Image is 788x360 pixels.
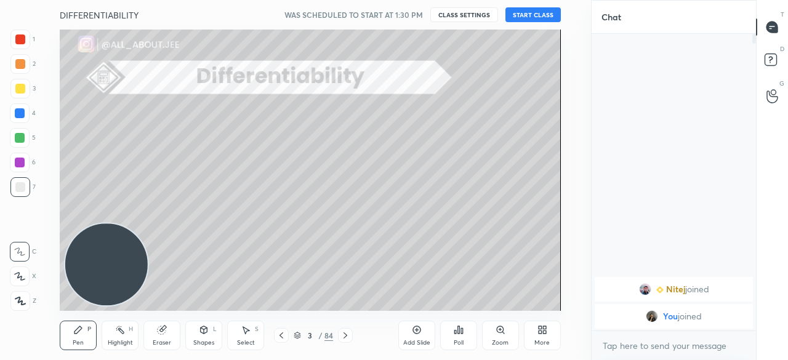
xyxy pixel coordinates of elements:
div: / [318,332,322,339]
h4: DIFFERENTIABILITY [60,9,139,21]
div: 3 [304,332,316,339]
img: 2521f5d2549f4815be32dd30f02c338e.jpg [639,283,651,295]
div: Pen [73,340,84,346]
div: Shapes [193,340,214,346]
div: P [87,326,91,332]
div: C [10,242,36,262]
div: 84 [324,330,333,341]
div: L [213,326,217,332]
button: START CLASS [505,7,561,22]
div: 6 [10,153,36,172]
div: grid [592,274,756,331]
div: Highlight [108,340,133,346]
div: More [534,340,550,346]
div: 1 [10,30,35,49]
p: T [781,10,784,19]
button: CLASS SETTINGS [430,7,498,22]
span: joined [678,311,702,321]
span: joined [685,284,709,294]
h5: WAS SCHEDULED TO START AT 1:30 PM [284,9,423,20]
p: D [780,44,784,54]
div: Z [10,291,36,311]
div: Select [237,340,255,346]
div: 2 [10,54,36,74]
img: Learner_Badge_beginner_1_8b307cf2a0.svg [656,286,664,294]
div: X [10,266,36,286]
div: Add Slide [403,340,430,346]
div: 5 [10,128,36,148]
span: Nitej [666,284,685,294]
div: Poll [454,340,464,346]
p: Chat [592,1,631,33]
img: 518721ee46394fa1bc4d5539d7907d7d.jpg [646,310,658,322]
div: 3 [10,79,36,98]
div: S [255,326,259,332]
div: Eraser [153,340,171,346]
div: H [129,326,133,332]
div: Zoom [492,340,509,346]
p: G [779,79,784,88]
div: 7 [10,177,36,197]
div: 4 [10,103,36,123]
span: You [663,311,678,321]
